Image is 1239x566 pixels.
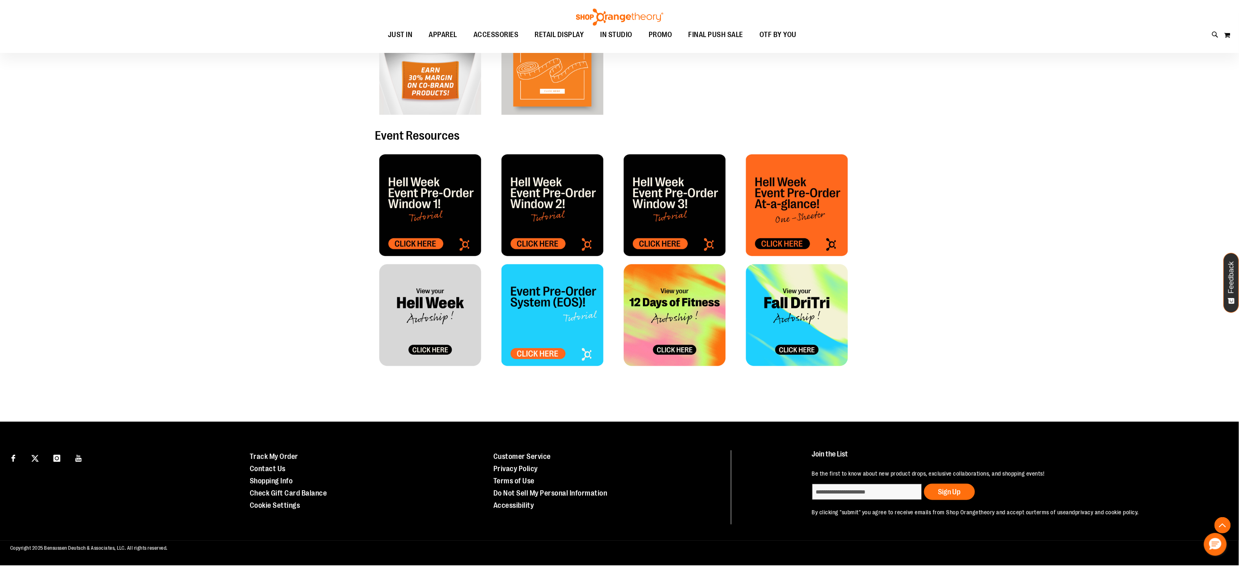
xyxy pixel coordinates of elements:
[1204,533,1227,556] button: Hello, have a question? Let’s chat.
[250,465,286,473] a: Contact Us
[250,477,293,485] a: Shopping Info
[592,26,641,44] a: IN STUDIO
[6,450,20,465] a: Visit our Facebook page
[624,154,726,256] img: OTF - Studio Sale Tile
[379,13,481,115] img: OTF Tile - Co Brand Marketing
[575,9,665,26] img: Shop Orangetheory
[493,489,607,497] a: Do Not Sell My Personal Information
[938,488,961,496] span: Sign Up
[1224,253,1239,313] button: Feedback - Show survey
[812,450,1213,465] h4: Join the List
[250,489,327,497] a: Check Gift Card Balance
[640,26,680,44] a: PROMO
[72,450,86,465] a: Visit our Youtube page
[50,450,64,465] a: Visit our Instagram page
[388,26,413,44] span: JUST IN
[493,477,535,485] a: Terms of Use
[502,154,603,256] img: OTF - Studio Sale Tile
[1034,509,1066,516] a: terms of use
[379,264,481,366] img: HELLWEEK_Allocation Tile
[473,26,519,44] span: ACCESSORIES
[493,465,538,473] a: Privacy Policy
[812,469,1213,478] p: Be the first to know about new product drops, exclusive collaborations, and shopping events!
[812,484,922,500] input: enter email
[535,26,584,44] span: RETAIL DISPLAY
[31,455,39,462] img: Twitter
[1228,261,1235,294] span: Feedback
[10,545,168,551] span: Copyright 2025 Bensussen Deutsch & Associates, LLC. All rights reserved.
[746,264,848,366] img: FALL DRI TRI_Allocation Tile
[380,26,421,44] a: JUST IN
[250,501,300,509] a: Cookie Settings
[527,26,592,44] a: RETAIL DISPLAY
[1075,509,1139,516] a: privacy and cookie policy.
[28,450,42,465] a: Visit our X page
[689,26,744,44] span: FINAL PUSH SALE
[746,154,848,256] img: HELLWEEK_Allocation Tile
[465,26,527,44] a: ACCESSORIES
[421,26,466,44] a: APPAREL
[250,452,298,461] a: Track My Order
[429,26,458,44] span: APPAREL
[649,26,672,44] span: PROMO
[493,501,534,509] a: Accessibility
[751,26,805,44] a: OTF BY YOU
[924,484,975,500] button: Sign Up
[812,508,1213,516] p: By clicking "submit" you agree to receive emails from Shop Orangetheory and accept our and
[1215,517,1231,533] button: Back To Top
[601,26,633,44] span: IN STUDIO
[375,129,864,142] h2: Event Resources
[759,26,797,44] span: OTF BY YOU
[680,26,752,44] a: FINAL PUSH SALE
[493,452,551,461] a: Customer Service
[379,154,481,256] img: OTF - Studio Sale Tile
